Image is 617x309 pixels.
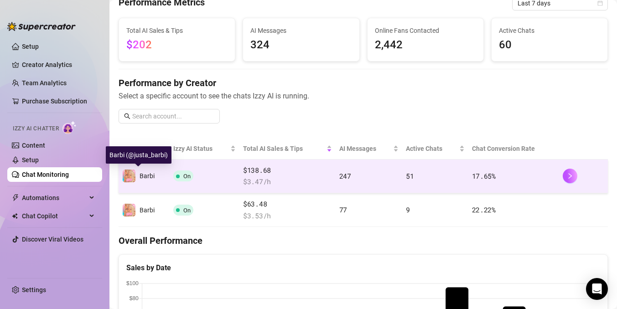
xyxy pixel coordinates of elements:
[339,205,347,214] span: 77
[119,90,608,102] span: Select a specific account to see the chats Izzy AI is running.
[597,0,603,6] span: calendar
[472,205,496,214] span: 22.22 %
[183,207,191,214] span: On
[563,169,577,183] button: right
[468,138,559,160] th: Chat Conversion Rate
[22,286,46,294] a: Settings
[243,144,325,154] span: Total AI Sales & Tips
[123,204,135,216] img: Barbi
[339,171,351,180] span: 247
[22,98,87,105] a: Purchase Subscription
[119,138,170,160] th: Creator
[13,124,59,133] span: Izzy AI Chatter
[243,211,332,221] span: $ 3.53 /h
[126,26,228,36] span: Total AI Sales & Tips
[22,191,87,205] span: Automations
[22,142,45,149] a: Content
[7,22,76,31] img: logo-BBDzfeDw.svg
[119,234,608,247] h4: Overall Performance
[499,36,600,54] span: 60
[243,165,332,176] span: $138.68
[250,26,352,36] span: AI Messages
[106,146,171,164] div: Barbi (@justa_barbi)
[119,77,608,89] h4: Performance by Creator
[567,173,573,179] span: right
[22,57,95,72] a: Creator Analytics
[132,111,214,121] input: Search account...
[375,26,476,36] span: Online Fans Contacted
[243,176,332,187] span: $ 3.47 /h
[173,144,228,154] span: Izzy AI Status
[140,206,155,214] span: Barbi
[126,38,152,51] span: $202
[472,171,496,180] span: 17.65 %
[123,170,135,182] img: Barbi
[12,194,19,201] span: thunderbolt
[586,278,608,300] div: Open Intercom Messenger
[22,236,83,243] a: Discover Viral Videos
[499,26,600,36] span: Active Chats
[336,138,402,160] th: AI Messages
[183,173,191,180] span: On
[406,171,414,180] span: 51
[140,172,155,180] span: Barbi
[22,156,39,164] a: Setup
[126,262,600,273] div: Sales by Date
[22,209,87,223] span: Chat Copilot
[124,113,130,119] span: search
[375,36,476,54] span: 2,442
[22,171,69,178] a: Chat Monitoring
[239,138,336,160] th: Total AI Sales & Tips
[406,205,410,214] span: 9
[22,79,67,87] a: Team Analytics
[402,138,468,160] th: Active Chats
[250,36,352,54] span: 324
[339,144,391,154] span: AI Messages
[406,144,457,154] span: Active Chats
[243,199,332,210] span: $63.48
[12,213,18,219] img: Chat Copilot
[62,121,77,134] img: AI Chatter
[22,43,39,50] a: Setup
[170,138,239,160] th: Izzy AI Status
